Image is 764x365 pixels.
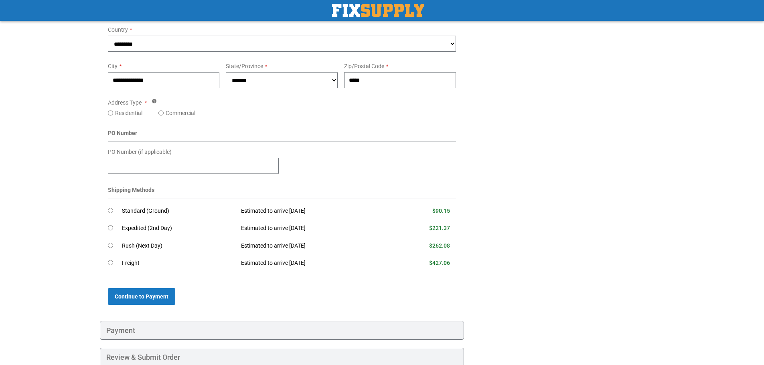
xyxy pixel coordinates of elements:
span: Address Type [108,99,142,106]
span: City [108,63,118,69]
td: Rush (Next Day) [122,237,235,255]
span: Zip/Postal Code [344,63,384,69]
span: PO Number (if applicable) [108,149,172,155]
label: Commercial [166,109,195,117]
button: Continue to Payment [108,288,175,305]
td: Estimated to arrive [DATE] [235,202,390,220]
label: Residential [115,109,142,117]
td: Estimated to arrive [DATE] [235,254,390,272]
td: Estimated to arrive [DATE] [235,220,390,237]
span: $262.08 [429,242,450,249]
span: State/Province [226,63,263,69]
td: Standard (Ground) [122,202,235,220]
td: Expedited (2nd Day) [122,220,235,237]
td: Freight [122,254,235,272]
div: Shipping Methods [108,186,456,198]
div: Payment [100,321,464,340]
span: Continue to Payment [115,293,168,300]
span: $90.15 [432,208,450,214]
span: Country [108,26,128,33]
img: Fix Industrial Supply [332,4,424,17]
span: $221.37 [429,225,450,231]
div: PO Number [108,129,456,141]
span: $427.06 [429,260,450,266]
a: store logo [332,4,424,17]
td: Estimated to arrive [DATE] [235,237,390,255]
